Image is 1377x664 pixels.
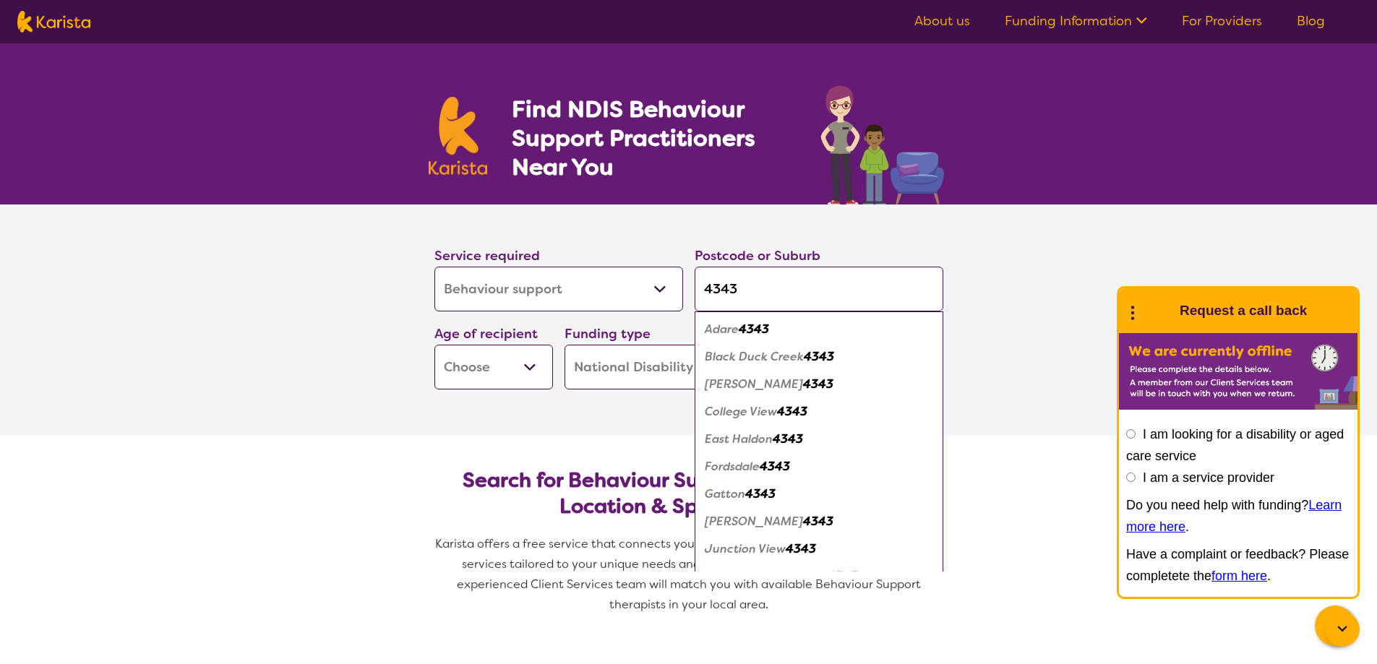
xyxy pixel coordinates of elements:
[804,349,834,364] em: 4343
[17,11,90,33] img: Karista logo
[786,541,816,556] em: 4343
[695,247,820,264] label: Postcode or Suburb
[1126,494,1350,538] p: Do you need help with funding? .
[702,371,936,398] div: Caffey 4343
[1126,543,1350,587] p: Have a complaint or feedback? Please completete the .
[914,12,970,30] a: About us
[702,426,936,453] div: East Haldon 4343
[702,398,936,426] div: College View 4343
[705,569,828,584] em: [GEOGRAPHIC_DATA]
[705,349,804,364] em: Black Duck Creek
[429,97,488,175] img: Karista logo
[695,267,943,311] input: Type
[773,431,803,447] em: 4343
[702,343,936,371] div: Black Duck Creek 4343
[705,404,777,419] em: College View
[705,541,786,556] em: Junction View
[1315,605,1355,646] button: Channel Menu
[705,486,745,501] em: Gatton
[705,376,803,392] em: [PERSON_NAME]
[828,569,858,584] em: 4343
[429,534,949,615] p: Karista offers a free service that connects you with Behaviour Support and other disability servi...
[702,480,936,508] div: Gatton 4343
[1142,296,1171,325] img: Karista
[1119,333,1357,410] img: Karista offline chat form to request call back
[512,95,792,181] h1: Find NDIS Behaviour Support Practitioners Near You
[1211,569,1267,583] a: form here
[702,535,936,563] div: Junction View 4343
[817,78,949,204] img: behaviour-support
[702,508,936,535] div: Ingoldsby 4343
[1126,427,1344,463] label: I am looking for a disability or aged care service
[739,322,769,337] em: 4343
[745,486,776,501] em: 4343
[446,467,932,519] h2: Search for Behaviour Support Practitioners by Location & Specific Needs
[803,514,833,529] em: 4343
[803,376,833,392] em: 4343
[1182,12,1262,30] a: For Providers
[1297,12,1325,30] a: Blog
[777,404,807,419] em: 4343
[705,322,739,337] em: Adare
[434,247,540,264] label: Service required
[565,325,651,342] label: Funding type
[434,325,538,342] label: Age of recipient
[702,453,936,480] div: Fordsdale 4343
[705,459,760,474] em: Fordsdale
[1180,300,1307,322] h1: Request a call back
[705,514,803,529] em: [PERSON_NAME]
[760,459,790,474] em: 4343
[702,563,936,590] div: Lake Clarendon 4343
[702,316,936,343] div: Adare 4343
[705,431,773,447] em: East Haldon
[1143,470,1274,485] label: I am a service provider
[1005,12,1147,30] a: Funding Information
